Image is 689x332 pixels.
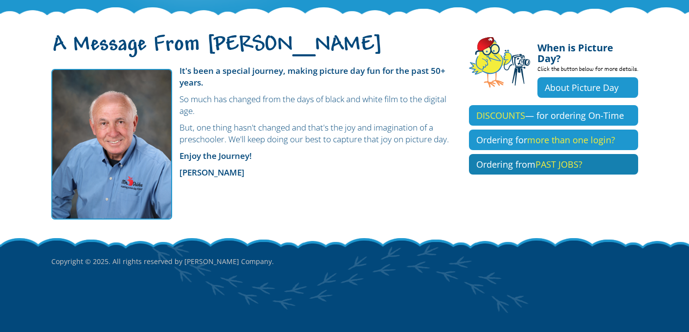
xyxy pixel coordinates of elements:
[476,110,525,121] span: DISCOUNTS
[179,150,252,161] strong: Enjoy the Journey!
[51,237,638,287] p: Copyright © 2025. All rights reserved by [PERSON_NAME] Company.
[179,167,244,178] strong: [PERSON_NAME]
[527,134,615,146] span: more than one login?
[469,154,638,175] a: Ordering fromPAST JOBS?
[537,77,638,98] a: About Picture Day
[51,93,454,117] p: So much has changed from the days of black and white film to the digital age.
[51,122,454,145] p: But, one thing hasn't changed and that's the joy and imagination of a preschooler. We'll keep doi...
[469,105,638,126] a: DISCOUNTS— for ordering On-Time
[51,69,172,220] img: Mr. Dabbs
[537,37,638,64] h4: When is Picture Day?
[537,64,638,77] p: Click the button below for more details.
[469,130,638,150] a: Ordering formore than one login?
[179,65,445,88] strong: It's been a special journey, making picture day fun for the past 50+ years.
[535,158,582,170] span: PAST JOBS?
[51,41,454,61] h1: A Message From [PERSON_NAME]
